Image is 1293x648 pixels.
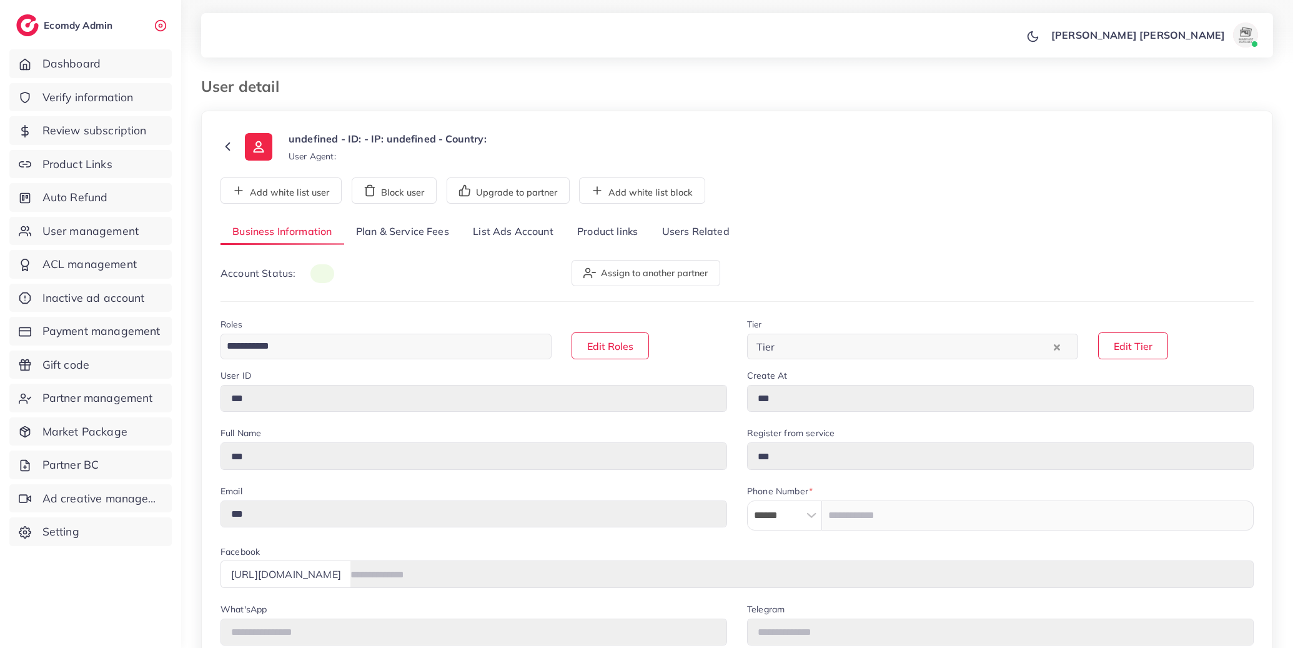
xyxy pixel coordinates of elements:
span: Partner management [42,390,153,406]
a: Partner management [9,384,172,412]
label: Tier [747,318,762,331]
a: Auto Refund [9,183,172,212]
h3: User detail [201,77,289,96]
label: Facebook [220,546,260,558]
label: Email [220,485,242,497]
a: User management [9,217,172,246]
a: ACL management [9,250,172,279]
label: Telegram [747,603,785,616]
a: Review subscription [9,116,172,145]
span: Product Links [42,156,112,172]
a: Plan & Service Fees [344,219,461,246]
a: Product links [565,219,650,246]
span: Verify information [42,89,134,106]
p: Account Status: [220,266,334,281]
span: Tier [754,337,778,356]
label: Create At [747,369,787,382]
a: logoEcomdy Admin [16,14,116,36]
a: Setting [9,517,172,546]
span: Dashboard [42,56,101,72]
a: Gift code [9,351,172,379]
h2: Ecomdy Admin [44,19,116,31]
span: Setting [42,524,79,540]
button: Upgrade to partner [447,177,570,204]
a: [PERSON_NAME] [PERSON_NAME]avatar [1044,22,1263,47]
span: User management [42,223,139,239]
div: [URL][DOMAIN_NAME] [220,561,351,587]
span: Partner BC [42,457,99,473]
label: User ID [220,369,251,382]
span: Market Package [42,424,127,440]
a: List Ads Account [461,219,565,246]
span: Review subscription [42,122,147,139]
button: Block user [352,177,437,204]
a: Partner BC [9,451,172,479]
span: Auto Refund [42,189,108,206]
small: User Agent: [289,150,336,162]
span: Inactive ad account [42,290,145,306]
a: Product Links [9,150,172,179]
div: Search for option [747,334,1078,359]
input: Search for option [779,337,1051,356]
img: ic-user-info.36bf1079.svg [245,133,272,161]
button: Edit Roles [572,332,649,359]
a: Users Related [650,219,741,246]
button: Add white list block [579,177,705,204]
img: logo [16,14,39,36]
p: [PERSON_NAME] [PERSON_NAME] [1051,27,1225,42]
button: Edit Tier [1098,332,1168,359]
button: Assign to another partner [572,260,720,286]
label: Register from service [747,427,835,439]
a: Inactive ad account [9,284,172,312]
div: Search for option [220,334,552,359]
input: Search for option [222,337,535,356]
a: Verify information [9,83,172,112]
button: Add white list user [220,177,342,204]
span: Payment management [42,323,161,339]
a: Market Package [9,417,172,446]
a: Business Information [220,219,344,246]
a: Payment management [9,317,172,346]
label: What'sApp [220,603,267,616]
label: Phone Number [747,485,813,497]
span: Gift code [42,357,89,373]
p: undefined - ID: - IP: undefined - Country: [289,131,487,146]
span: ACL management [42,256,137,272]
a: Dashboard [9,49,172,78]
span: Ad creative management [42,491,162,507]
button: Clear Selected [1054,339,1060,354]
img: avatar [1233,22,1258,47]
label: Roles [220,318,242,331]
label: Full Name [220,427,261,439]
a: Ad creative management [9,484,172,513]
